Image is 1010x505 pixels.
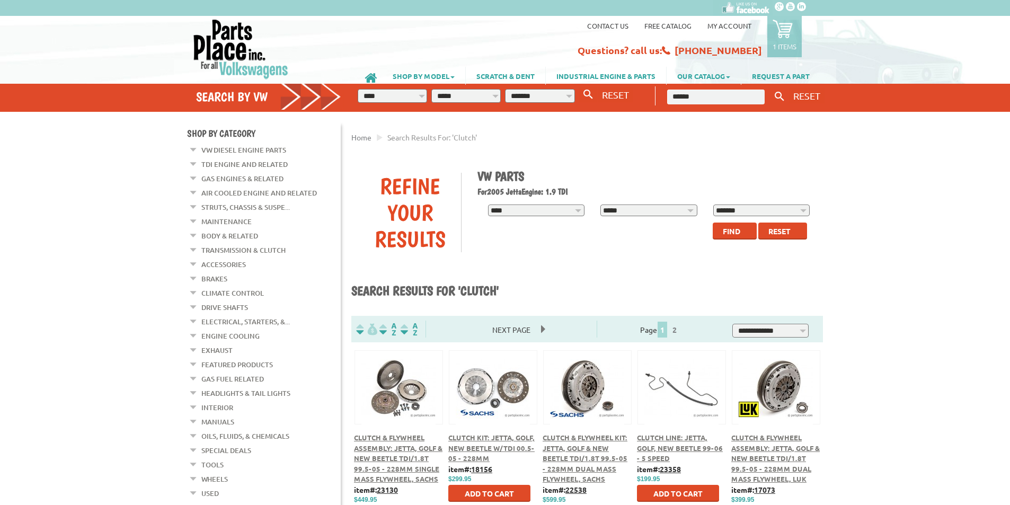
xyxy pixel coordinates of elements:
img: filterpricelow.svg [356,323,377,335]
button: RESET [789,88,825,103]
a: Maintenance [201,215,252,228]
a: REQUEST A PART [741,67,820,85]
a: Engine Cooling [201,329,260,343]
a: Featured Products [201,358,273,371]
span: $599.95 [543,496,565,503]
span: Find [723,226,740,236]
a: Clutch Line: Jetta, Golf, New Beetle 99-06 - 5 Speed [637,433,723,463]
a: Exhaust [201,343,233,357]
span: Reset [768,226,791,236]
u: 18156 [471,464,492,474]
span: Next Page [482,322,541,338]
u: 23358 [660,464,681,474]
u: 23130 [377,485,398,494]
a: Clutch & Flywheel Assembly: Jetta, Golf & New Beetle TDI/1.8T 99.5-05 - 228mm Single Mass Flywhee... [354,433,442,483]
button: RESET [598,87,633,102]
img: Parts Place Inc! [192,19,289,79]
b: item#: [354,485,398,494]
b: item#: [731,485,775,494]
span: Add to Cart [465,489,514,498]
a: TDI Engine and Related [201,157,288,171]
a: Home [351,132,371,142]
a: Gas Engines & Related [201,172,283,185]
a: Clutch & Flywheel Kit: Jetta, Golf & New Beetle TDI/1.8T 99.5-05 - 228mm Dual Mass Flywheel, Sachs [543,433,627,483]
a: 2 [670,325,679,334]
a: Wheels [201,472,228,486]
button: Find [713,223,757,240]
a: INDUSTRIAL ENGINE & PARTS [546,67,666,85]
a: Tools [201,458,224,472]
h1: VW Parts [477,169,816,184]
span: RESET [602,89,629,100]
b: item#: [448,464,492,474]
a: Interior [201,401,233,414]
u: 22538 [565,485,587,494]
a: Used [201,486,219,500]
a: VW Diesel Engine Parts [201,143,286,157]
a: Special Deals [201,444,251,457]
a: Electrical, Starters, &... [201,315,290,329]
a: Headlights & Tail Lights [201,386,290,400]
span: Search results for: 'clutch' [387,132,477,142]
img: Sort by Sales Rank [398,323,420,335]
span: 1 [658,322,667,338]
p: 1 items [773,42,796,51]
h1: Search results for 'clutch' [351,283,823,300]
span: Engine: 1.9 TDI [521,187,568,197]
b: item#: [543,485,587,494]
span: $299.95 [448,475,471,483]
a: Next Page [482,325,541,334]
span: $399.95 [731,496,754,503]
button: Keyword Search [772,88,787,105]
a: Brakes [201,272,227,286]
a: OUR CATALOG [667,67,741,85]
a: Body & Related [201,229,258,243]
a: Accessories [201,258,246,271]
span: $199.95 [637,475,660,483]
span: Add to Cart [653,489,703,498]
a: Contact us [587,21,628,30]
a: SCRATCH & DENT [466,67,545,85]
span: RESET [793,90,820,101]
span: For [477,187,487,197]
div: Page [597,321,723,338]
b: item#: [637,464,681,474]
u: 17073 [754,485,775,494]
h4: Search by VW [196,89,341,104]
button: Add to Cart [448,485,530,502]
a: Gas Fuel Related [201,372,264,386]
a: 1 items [767,16,802,57]
a: Struts, Chassis & Suspe... [201,200,290,214]
span: $449.95 [354,496,377,503]
img: Sort by Headline [377,323,398,335]
a: Free Catalog [644,21,692,30]
button: Add to Cart [637,485,719,502]
a: Manuals [201,415,234,429]
a: Clutch Kit: Jetta, Golf, New Beetle w/TDI 00.5-05 - 228mm [448,433,535,463]
a: Oils, Fluids, & Chemicals [201,429,289,443]
a: Drive Shafts [201,300,248,314]
button: Search By VW... [579,87,597,102]
h4: Shop By Category [187,128,341,139]
a: Transmission & Clutch [201,243,286,257]
a: Clutch & Flywheel Assembly: Jetta, Golf & New Beetle TDI/1.8T 99.5-05 - 228mm Dual Mass Flywheel,... [731,433,820,483]
a: Air Cooled Engine and Related [201,186,317,200]
button: Reset [758,223,807,240]
a: Climate Control [201,286,264,300]
a: My Account [707,21,751,30]
div: Refine Your Results [359,173,461,252]
h2: 2005 Jetta [477,187,816,197]
a: SHOP BY MODEL [382,67,465,85]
